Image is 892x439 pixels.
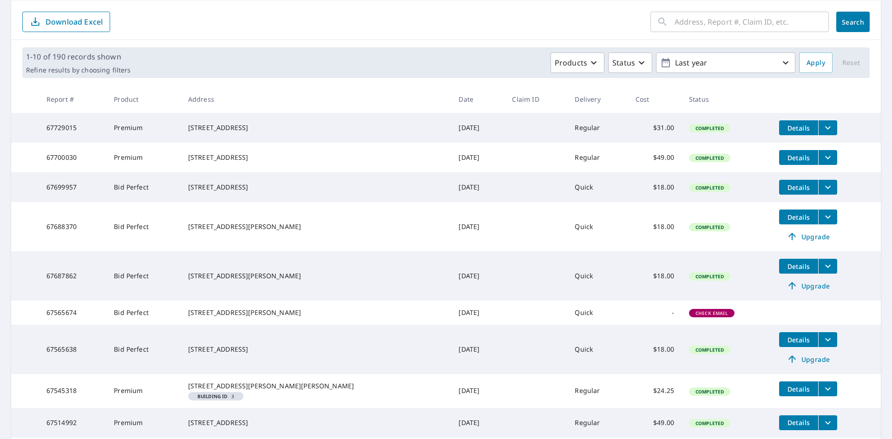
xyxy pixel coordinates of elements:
td: 67700030 [39,143,106,172]
td: 67565674 [39,301,106,325]
td: [DATE] [451,301,505,325]
p: Status [612,57,635,68]
button: Status [608,52,652,73]
button: filesDropdownBtn-67687862 [818,259,837,274]
a: Upgrade [779,278,837,293]
th: Claim ID [505,85,567,113]
span: Upgrade [785,231,832,242]
span: Details [785,124,813,132]
div: [STREET_ADDRESS] [188,345,444,354]
div: [STREET_ADDRESS] [188,153,444,162]
td: Bid Perfect [106,325,181,374]
td: Bid Perfect [106,172,181,202]
td: 67565638 [39,325,106,374]
span: Completed [690,155,729,161]
button: Last year [656,52,795,73]
td: [DATE] [451,374,505,407]
td: $18.00 [628,325,682,374]
td: $18.00 [628,202,682,251]
div: [STREET_ADDRESS] [188,123,444,132]
td: [DATE] [451,251,505,301]
td: Quick [567,202,628,251]
td: [DATE] [451,408,505,438]
div: [STREET_ADDRESS][PERSON_NAME] [188,222,444,231]
td: 67688370 [39,202,106,251]
th: Delivery [567,85,628,113]
button: detailsBtn-67729015 [779,120,818,135]
td: Quick [567,172,628,202]
span: Details [785,335,813,344]
span: Details [785,385,813,393]
button: detailsBtn-67699957 [779,180,818,195]
th: Cost [628,85,682,113]
td: [DATE] [451,202,505,251]
div: [STREET_ADDRESS][PERSON_NAME][PERSON_NAME] [188,381,444,391]
td: $49.00 [628,408,682,438]
span: Completed [690,184,729,191]
td: Regular [567,113,628,143]
span: Apply [807,57,825,69]
span: Details [785,262,813,271]
td: Regular [567,143,628,172]
td: Regular [567,374,628,407]
button: Products [551,52,604,73]
th: Address [181,85,452,113]
input: Address, Report #, Claim ID, etc. [675,9,829,35]
td: Premium [106,113,181,143]
button: detailsBtn-67514992 [779,415,818,430]
td: 67514992 [39,408,106,438]
td: Bid Perfect [106,251,181,301]
button: filesDropdownBtn-67545318 [818,381,837,396]
button: detailsBtn-67687862 [779,259,818,274]
div: [STREET_ADDRESS][PERSON_NAME] [188,271,444,281]
span: Completed [690,420,729,426]
p: Download Excel [46,17,103,27]
td: Premium [106,143,181,172]
td: Bid Perfect [106,202,181,251]
td: - [628,301,682,325]
td: 67687862 [39,251,106,301]
button: detailsBtn-67688370 [779,210,818,224]
button: filesDropdownBtn-67688370 [818,210,837,224]
em: Building ID [197,394,228,399]
td: Quick [567,251,628,301]
td: Bid Perfect [106,301,181,325]
span: Completed [690,347,729,353]
button: filesDropdownBtn-67699957 [818,180,837,195]
span: Completed [690,224,729,230]
td: [DATE] [451,113,505,143]
div: [STREET_ADDRESS] [188,418,444,427]
th: Product [106,85,181,113]
span: 3 [192,394,240,399]
a: Upgrade [779,352,837,367]
span: Completed [690,388,729,395]
p: 1-10 of 190 records shown [26,51,131,62]
td: Quick [567,325,628,374]
th: Status [682,85,772,113]
span: Upgrade [785,354,832,365]
span: Details [785,418,813,427]
td: Regular [567,408,628,438]
div: [STREET_ADDRESS][PERSON_NAME] [188,308,444,317]
span: Check Email [690,310,734,316]
td: 67729015 [39,113,106,143]
td: 67699957 [39,172,106,202]
button: filesDropdownBtn-67729015 [818,120,837,135]
button: detailsBtn-67565638 [779,332,818,347]
td: Premium [106,408,181,438]
span: Completed [690,125,729,131]
td: $31.00 [628,113,682,143]
td: Quick [567,301,628,325]
td: [DATE] [451,143,505,172]
td: Premium [106,374,181,407]
span: Details [785,213,813,222]
span: Completed [690,273,729,280]
span: Search [844,18,862,26]
td: 67545318 [39,374,106,407]
button: Download Excel [22,12,110,32]
button: filesDropdownBtn-67700030 [818,150,837,165]
button: filesDropdownBtn-67565638 [818,332,837,347]
span: Details [785,183,813,192]
td: $18.00 [628,251,682,301]
a: Upgrade [779,229,837,244]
